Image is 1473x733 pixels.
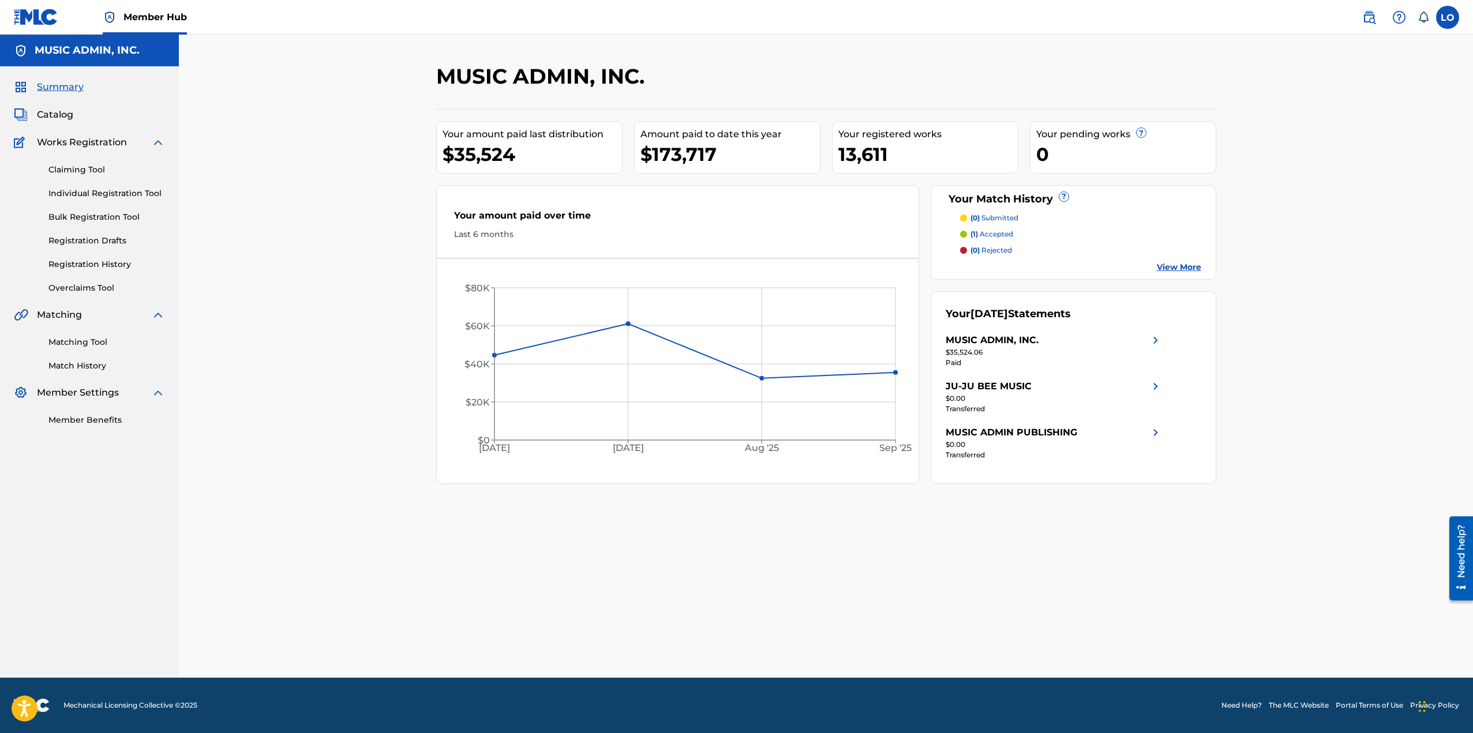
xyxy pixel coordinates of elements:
div: Transferred [946,404,1163,414]
a: Member Benefits [48,414,165,426]
span: Catalog [37,108,73,122]
img: right chevron icon [1149,333,1163,347]
img: right chevron icon [1149,426,1163,439]
div: Notifications [1418,12,1429,23]
div: 0 [1036,141,1216,167]
div: Help [1388,6,1411,29]
a: Claiming Tool [48,164,165,176]
img: right chevron icon [1149,379,1163,393]
div: Your amount paid over time [454,209,902,228]
img: MLC Logo [14,9,58,25]
a: MUSIC ADMIN, INC.right chevron icon$35,524.06Paid [946,333,1163,368]
span: ? [1059,192,1069,201]
a: Matching Tool [48,336,165,348]
div: Paid [946,358,1163,368]
div: Your registered works [838,127,1018,141]
tspan: $20K [466,397,490,408]
a: (0) rejected [960,245,1201,255]
div: Amount paid to date this year [640,127,820,141]
span: (1) [970,230,978,238]
div: MUSIC ADMIN PUBLISHING [946,426,1077,439]
img: logo [14,698,50,712]
iframe: Chat Widget [1415,678,1473,733]
div: Your pending works [1036,127,1216,141]
a: Bulk Registration Tool [48,211,165,223]
a: SummarySummary [14,80,84,94]
div: Your amount paid last distribution [443,127,622,141]
div: $35,524.06 [946,347,1163,358]
div: Last 6 months [454,228,902,240]
img: Top Rightsholder [103,10,117,24]
a: The MLC Website [1269,700,1329,711]
p: submitted [970,213,1018,223]
a: Privacy Policy [1410,700,1459,711]
img: Catalog [14,108,28,122]
tspan: $40K [464,359,490,370]
a: CatalogCatalog [14,108,73,122]
div: $0.00 [946,439,1163,450]
span: Member Hub [123,10,187,24]
tspan: Aug '25 [744,443,779,454]
span: Works Registration [37,136,127,149]
tspan: [DATE] [479,443,510,454]
img: Works Registration [14,136,29,149]
span: Matching [37,308,82,322]
img: Accounts [14,44,28,58]
span: [DATE] [970,307,1008,320]
div: $0.00 [946,393,1163,404]
span: Summary [37,80,84,94]
a: Overclaims Tool [48,282,165,294]
a: View More [1157,261,1201,273]
div: 13,611 [838,141,1018,167]
div: Transferred [946,450,1163,460]
div: Your Statements [946,306,1071,322]
a: (0) submitted [960,213,1201,223]
img: expand [151,386,165,400]
div: MUSIC ADMIN, INC. [946,333,1039,347]
img: search [1362,10,1376,24]
img: Member Settings [14,386,28,400]
span: (0) [970,213,980,222]
img: help [1392,10,1406,24]
tspan: $60K [465,321,490,332]
h2: MUSIC ADMIN, INC. [436,63,650,89]
tspan: $0 [478,435,490,446]
a: Public Search [1358,6,1381,29]
img: expand [151,308,165,322]
div: $173,717 [640,141,820,167]
span: ? [1137,128,1146,137]
p: accepted [970,229,1013,239]
div: User Menu [1436,6,1459,29]
a: Portal Terms of Use [1336,700,1403,711]
tspan: $80K [465,283,490,294]
img: Summary [14,80,28,94]
a: (1) accepted [960,229,1201,239]
div: Your Match History [946,191,1201,207]
a: Match History [48,360,165,372]
a: Individual Registration Tool [48,187,165,200]
a: MUSIC ADMIN PUBLISHINGright chevron icon$0.00Transferred [946,426,1163,460]
a: Need Help? [1221,700,1262,711]
a: JU-JU BEE MUSICright chevron icon$0.00Transferred [946,379,1163,414]
div: $35,524 [443,141,622,167]
div: JU-JU BEE MUSIC [946,379,1032,393]
tspan: Sep '25 [879,443,912,454]
tspan: [DATE] [613,443,644,454]
p: rejected [970,245,1012,255]
iframe: Resource Center [1441,512,1473,604]
span: Member Settings [37,386,119,400]
a: Registration Drafts [48,235,165,247]
a: Registration History [48,258,165,270]
h5: MUSIC ADMIN, INC. [35,44,140,57]
span: Mechanical Licensing Collective © 2025 [63,700,197,711]
div: Drag [1419,689,1426,724]
img: expand [151,136,165,149]
img: Matching [14,308,28,322]
span: (0) [970,246,980,254]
